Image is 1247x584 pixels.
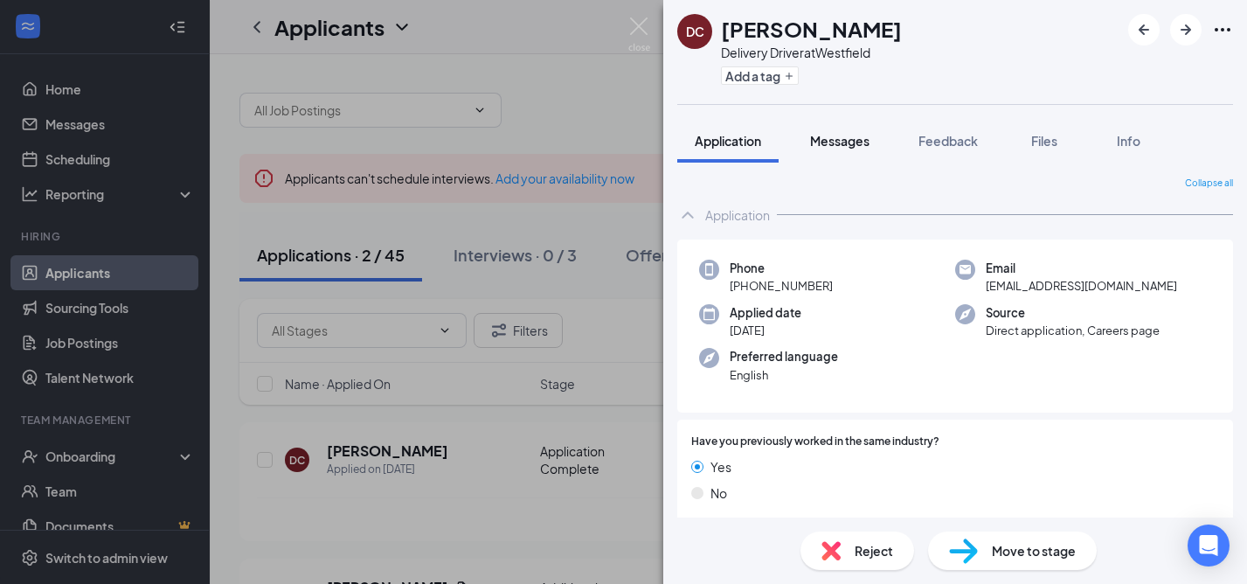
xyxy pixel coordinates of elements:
span: Application [695,133,761,149]
span: Source [986,304,1160,322]
span: Phone [730,260,833,277]
span: No [710,483,727,503]
svg: Plus [784,71,794,81]
span: Yes [710,457,731,476]
span: Direct application, Careers page [986,322,1160,339]
button: PlusAdd a tag [721,66,799,85]
span: Files [1031,133,1057,149]
span: Move to stage [992,541,1076,560]
span: Have you previously worked in the same industry? [691,434,939,450]
span: Applied date [730,304,801,322]
span: Email [986,260,1177,277]
div: DC [686,23,704,40]
div: Open Intercom Messenger [1188,525,1230,567]
svg: ArrowRight [1175,19,1196,40]
button: ArrowRight [1170,14,1202,45]
h1: [PERSON_NAME] [721,14,902,44]
span: Messages [810,133,869,149]
span: Info [1117,133,1140,149]
span: Preferred language [730,348,838,365]
span: Collapse all [1185,177,1233,191]
span: English [730,366,838,384]
button: ArrowLeftNew [1128,14,1160,45]
div: Delivery Driver at Westfield [721,44,902,61]
div: Application [705,206,770,224]
span: Reject [855,541,893,560]
span: [PHONE_NUMBER] [730,277,833,295]
span: [EMAIL_ADDRESS][DOMAIN_NAME] [986,277,1177,295]
svg: ChevronUp [677,205,698,226]
svg: Ellipses [1212,19,1233,40]
span: [DATE] [730,322,801,339]
svg: ArrowLeftNew [1133,19,1154,40]
span: Feedback [918,133,978,149]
